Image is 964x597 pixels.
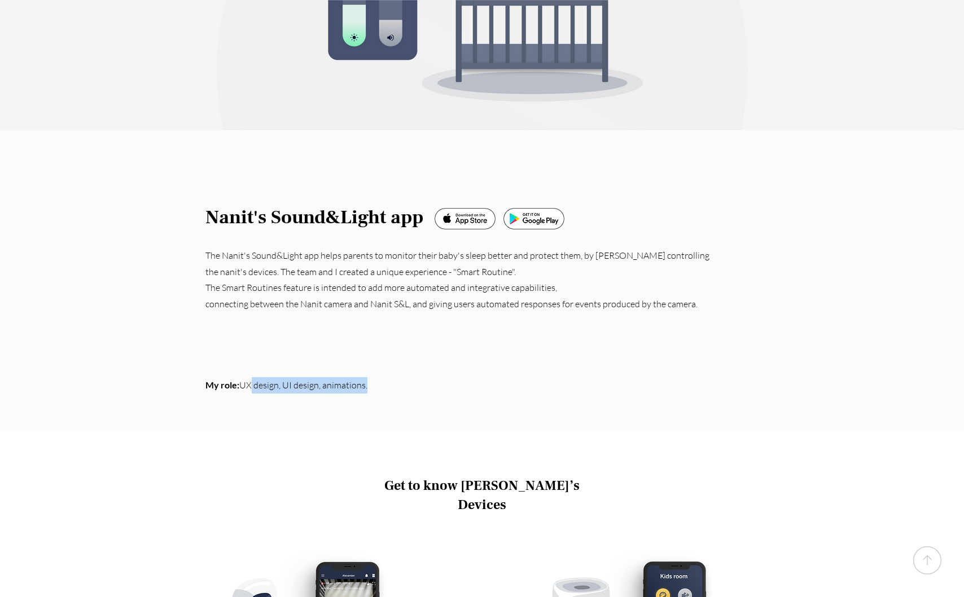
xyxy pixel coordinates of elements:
p: connecting between the Nanit camera and Nanit S&L, and giving users automated responses for event... [205,296,711,312]
span: My role: [205,379,239,390]
img: googleplay [503,208,564,229]
span: Nanit's Sound&Light app [205,205,423,229]
svg: up [913,546,941,574]
img: localizeai [435,208,496,229]
span: Get to know [PERSON_NAME]’s Devices [384,477,580,514]
p: UX design, UI design, animations. [205,377,711,393]
p: The Nanit's Sound&Light app helps parents to monitor their baby's sleep better and protect them, ... [205,247,711,280]
p: The Smart Routines feature is intended to add more automated and integrative capabilities, [205,280,711,296]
